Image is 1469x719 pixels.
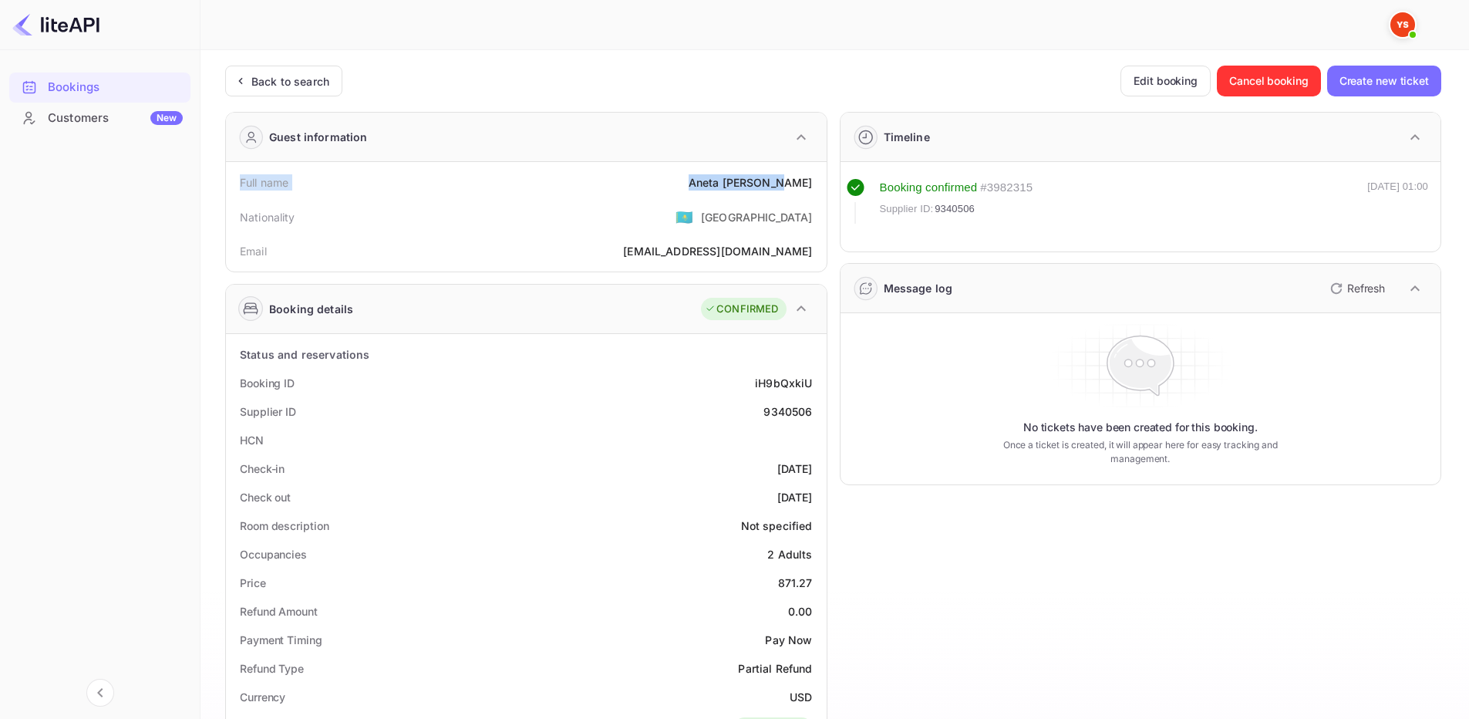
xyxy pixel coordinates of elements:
div: USD [790,689,812,705]
div: Status and reservations [240,346,369,363]
div: 9340506 [763,403,812,420]
div: Bookings [9,73,190,103]
div: CONFIRMED [705,302,778,317]
div: Booking confirmed [880,179,978,197]
div: [GEOGRAPHIC_DATA] [701,209,813,225]
div: Check out [240,489,291,505]
div: [DATE] 01:00 [1367,179,1428,224]
div: Email [240,243,267,259]
img: Yandex Support [1390,12,1415,37]
div: Payment Timing [240,632,322,648]
div: [EMAIL_ADDRESS][DOMAIN_NAME] [623,243,812,259]
div: Bookings [48,79,183,96]
div: CustomersNew [9,103,190,133]
div: Booking ID [240,375,295,391]
div: Booking details [269,301,353,317]
span: Supplier ID: [880,201,934,217]
div: Occupancies [240,546,307,562]
div: [DATE] [777,489,813,505]
div: 0.00 [788,603,813,619]
p: No tickets have been created for this booking. [1023,420,1258,435]
span: 9340506 [935,201,975,217]
div: Supplier ID [240,403,296,420]
div: Full name [240,174,288,191]
div: 871.27 [778,575,813,591]
img: LiteAPI logo [12,12,99,37]
p: Once a ticket is created, it will appear here for easy tracking and management. [979,438,1302,466]
div: Timeline [884,129,930,145]
button: Edit booking [1120,66,1211,96]
a: Bookings [9,73,190,101]
div: Pay Now [765,632,812,648]
div: iH9bQxkiU [755,375,812,391]
button: Cancel booking [1217,66,1321,96]
div: Room description [240,518,329,534]
a: CustomersNew [9,103,190,132]
div: New [150,111,183,125]
div: Refund Type [240,660,304,677]
div: # 3982315 [980,179,1033,197]
div: Guest information [269,129,368,145]
div: 2 Adults [767,546,812,562]
div: Not specified [741,518,813,534]
button: Collapse navigation [86,679,114,707]
div: Message log [884,280,953,296]
p: Refresh [1347,280,1385,296]
span: United States [676,203,693,231]
div: Partial Refund [738,660,812,677]
div: [DATE] [777,461,813,477]
div: Customers [48,110,183,127]
div: Aneta [PERSON_NAME] [689,174,813,191]
div: Nationality [240,209,295,225]
div: Back to search [251,73,329,89]
div: HCN [240,432,264,448]
div: Price [240,575,266,591]
button: Refresh [1321,276,1391,301]
div: Refund Amount [240,603,318,619]
div: Currency [240,689,285,705]
div: Check-in [240,461,285,477]
button: Create new ticket [1327,66,1441,96]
